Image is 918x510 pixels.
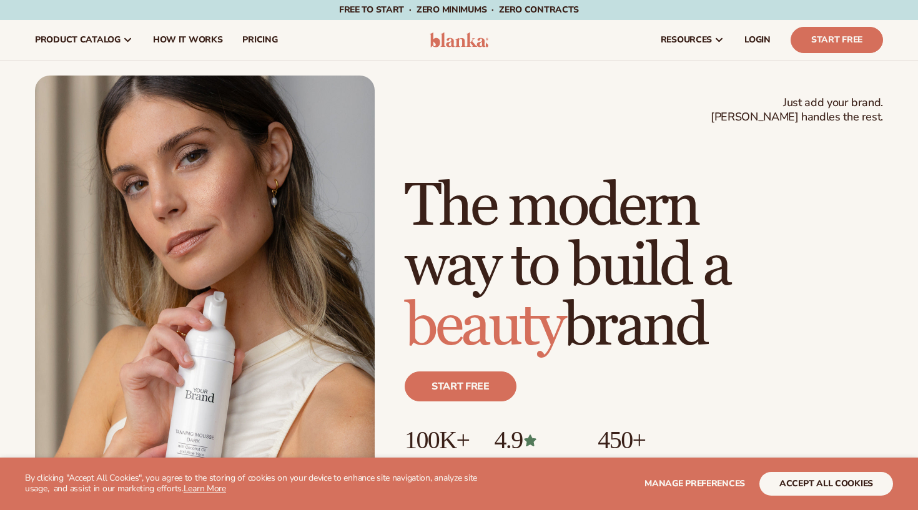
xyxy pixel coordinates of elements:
[711,96,883,125] span: Just add your brand. [PERSON_NAME] handles the rest.
[791,27,883,53] a: Start Free
[494,426,573,454] p: 4.9
[143,20,233,60] a: How It Works
[153,35,223,45] span: How It Works
[232,20,287,60] a: pricing
[661,35,712,45] span: resources
[405,290,563,363] span: beauty
[25,473,488,494] p: By clicking "Accept All Cookies", you agree to the storing of cookies on your device to enhance s...
[405,371,516,401] a: Start free
[405,426,469,454] p: 100K+
[405,177,883,356] h1: The modern way to build a brand
[494,454,573,474] p: Over 400 reviews
[651,20,734,60] a: resources
[598,454,692,474] p: High-quality products
[25,20,143,60] a: product catalog
[339,4,579,16] span: Free to start · ZERO minimums · ZERO contracts
[759,472,893,496] button: accept all cookies
[242,35,277,45] span: pricing
[184,483,226,494] a: Learn More
[35,35,121,45] span: product catalog
[35,76,375,504] img: Female holding tanning mousse.
[644,472,745,496] button: Manage preferences
[405,454,469,474] p: Brands built
[744,35,771,45] span: LOGIN
[598,426,692,454] p: 450+
[430,32,489,47] img: logo
[644,478,745,489] span: Manage preferences
[734,20,781,60] a: LOGIN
